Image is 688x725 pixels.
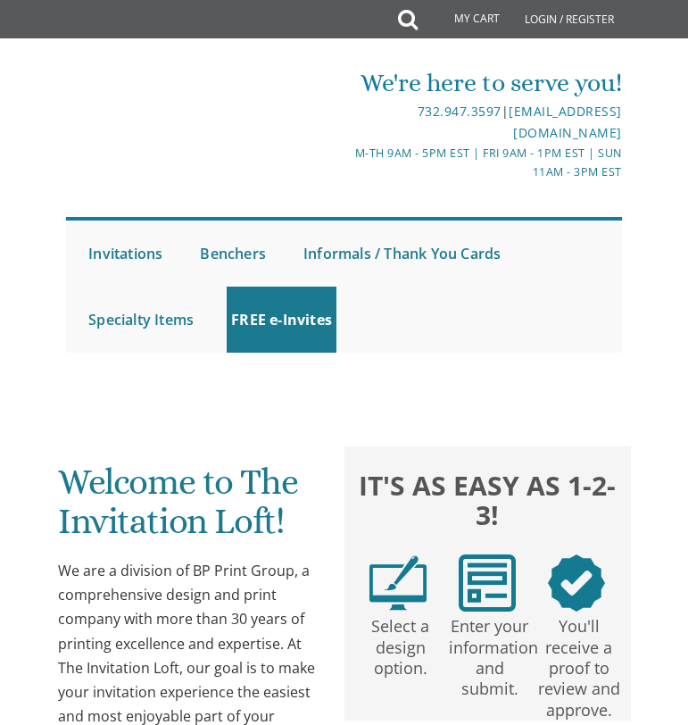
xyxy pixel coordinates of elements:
[345,101,622,144] div: |
[538,612,620,721] p: You'll receive a proof to review and approve.
[299,221,505,287] a: Informals / Thank You Cards
[345,65,622,101] div: We're here to serve you!
[227,287,336,353] a: FREE e-Invites
[360,612,442,679] p: Select a design option.
[58,462,326,554] h1: Welcome to The Invitation Loft!
[459,554,516,612] img: step2.png
[418,103,501,120] a: 732.947.3597
[548,554,605,612] img: step3.png
[416,2,512,37] a: My Cart
[195,221,270,287] a: Benchers
[369,554,427,612] img: step1.png
[449,612,531,699] p: Enter your information and submit.
[345,144,622,182] div: M-Th 9am - 5pm EST | Fri 9am - 1pm EST | Sun 11am - 3pm EST
[84,221,167,287] a: Invitations
[84,287,198,353] a: Specialty Items
[509,103,622,141] a: [EMAIL_ADDRESS][DOMAIN_NAME]
[353,468,621,532] h2: It's as easy as 1-2-3!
